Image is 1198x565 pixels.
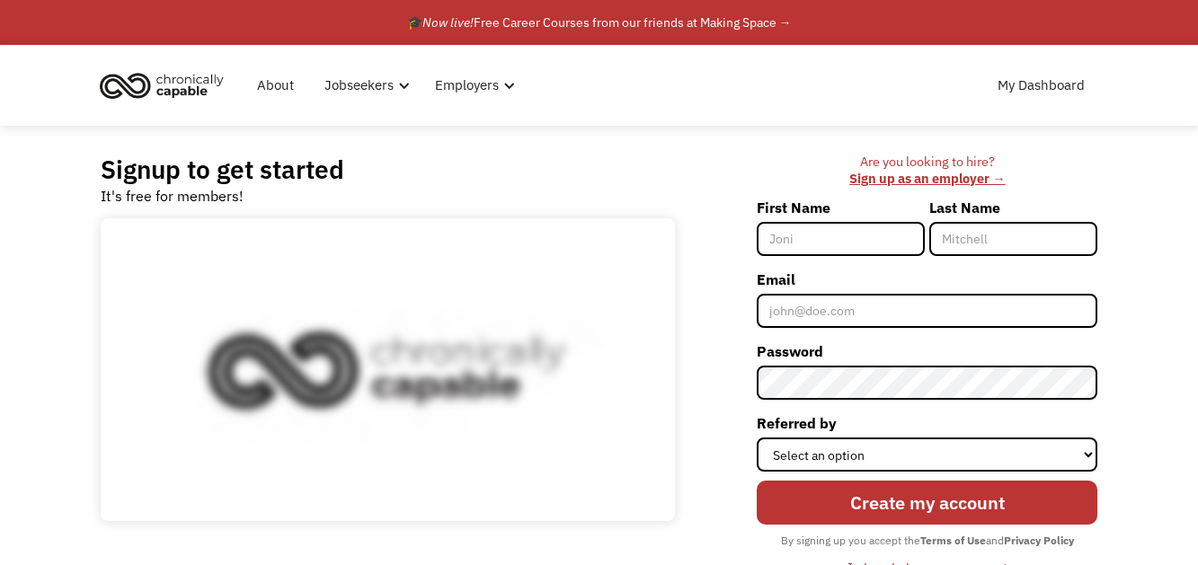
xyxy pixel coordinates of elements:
[424,57,520,114] div: Employers
[757,154,1097,187] div: Are you looking to hire? ‍
[757,294,1097,328] input: john@doe.com
[757,222,925,256] input: Joni
[757,265,1097,294] label: Email
[757,409,1097,437] label: Referred by
[435,75,499,96] div: Employers
[772,529,1083,552] div: By signing up you accept the and
[314,57,415,114] div: Jobseekers
[920,534,986,547] strong: Terms of Use
[422,14,474,31] em: Now live!
[407,12,792,33] div: 🎓 Free Career Courses from our friends at Making Space →
[929,222,1097,256] input: Mitchell
[101,154,344,185] h2: Signup to get started
[1004,534,1074,547] strong: Privacy Policy
[757,337,1097,366] label: Password
[757,193,925,222] label: First Name
[987,57,1096,114] a: My Dashboard
[101,185,244,207] div: It's free for members!
[849,170,1005,187] a: Sign up as an employer →
[929,193,1097,222] label: Last Name
[757,481,1097,525] input: Create my account
[94,66,237,105] a: home
[324,75,394,96] div: Jobseekers
[246,57,305,114] a: About
[94,66,229,105] img: Chronically Capable logo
